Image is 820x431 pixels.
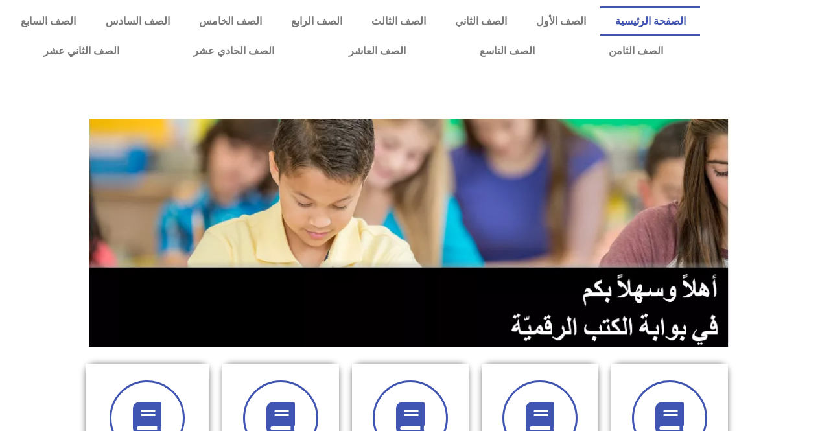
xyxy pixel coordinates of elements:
a: الصف الثالث [357,6,440,36]
a: الصف التاسع [443,36,572,66]
a: الصف الثامن [572,36,700,66]
a: الصف العاشر [312,36,443,66]
a: الصف الرابع [276,6,357,36]
a: الصف الخامس [184,6,276,36]
a: الصف السادس [91,6,184,36]
a: الصف السابع [6,6,91,36]
a: الصف الثاني عشر [6,36,156,66]
a: الصف الحادي عشر [156,36,311,66]
a: الصف الثاني [440,6,521,36]
a: الصف الأول [521,6,600,36]
a: الصفحة الرئيسية [600,6,700,36]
